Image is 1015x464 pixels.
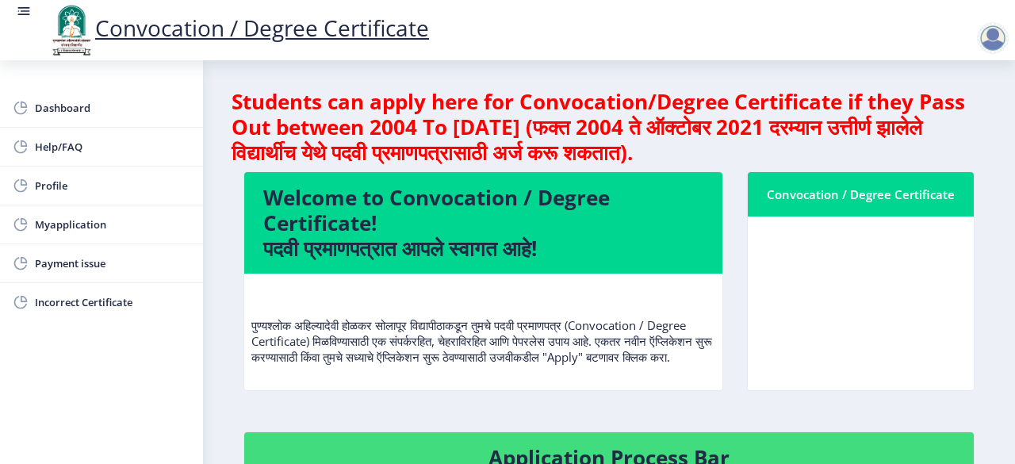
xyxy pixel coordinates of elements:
[35,293,190,312] span: Incorrect Certificate
[232,89,986,165] h4: Students can apply here for Convocation/Degree Certificate if they Pass Out between 2004 To [DATE...
[251,286,715,365] p: पुण्यश्लोक अहिल्यादेवी होळकर सोलापूर विद्यापीठाकडून तुमचे पदवी प्रमाणपत्र (Convocation / Degree C...
[35,176,190,195] span: Profile
[35,254,190,273] span: Payment issue
[35,137,190,156] span: Help/FAQ
[48,13,429,43] a: Convocation / Degree Certificate
[35,98,190,117] span: Dashboard
[35,215,190,234] span: Myapplication
[263,185,703,261] h4: Welcome to Convocation / Degree Certificate! पदवी प्रमाणपत्रात आपले स्वागत आहे!
[767,185,955,204] div: Convocation / Degree Certificate
[48,3,95,57] img: logo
